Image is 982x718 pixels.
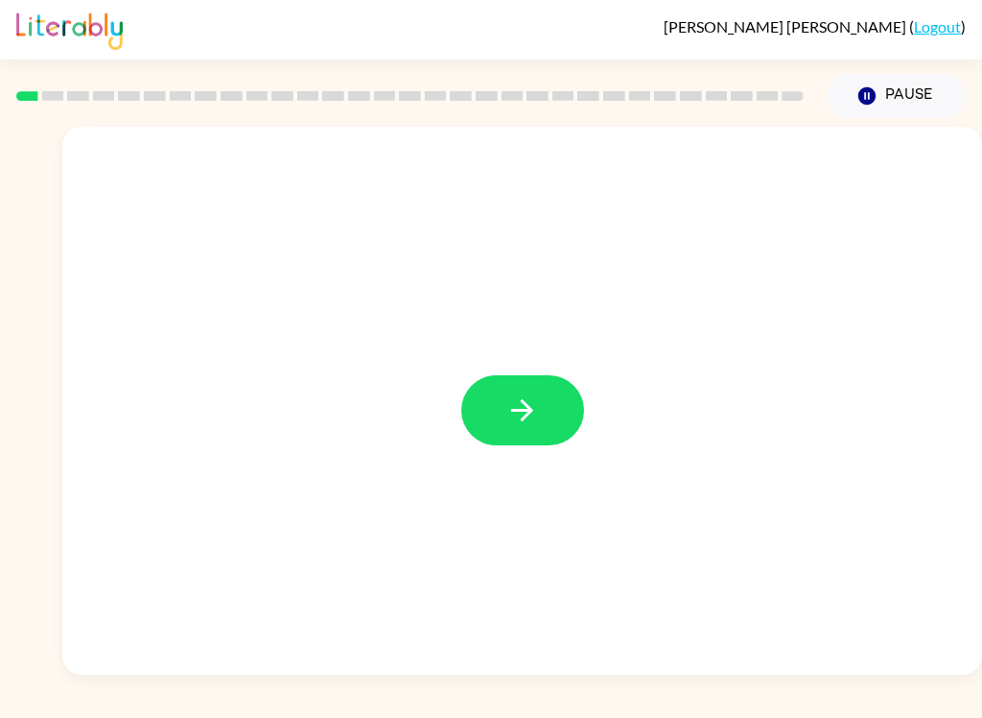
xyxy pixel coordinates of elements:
button: Pause [827,74,966,118]
span: [PERSON_NAME] [PERSON_NAME] [664,17,909,36]
img: Literably [16,8,123,50]
div: ( ) [664,17,966,36]
video: Your browser must support playing .mp4 files to use Literably. Please try using another browser. [767,460,959,652]
a: Logout [914,17,961,36]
